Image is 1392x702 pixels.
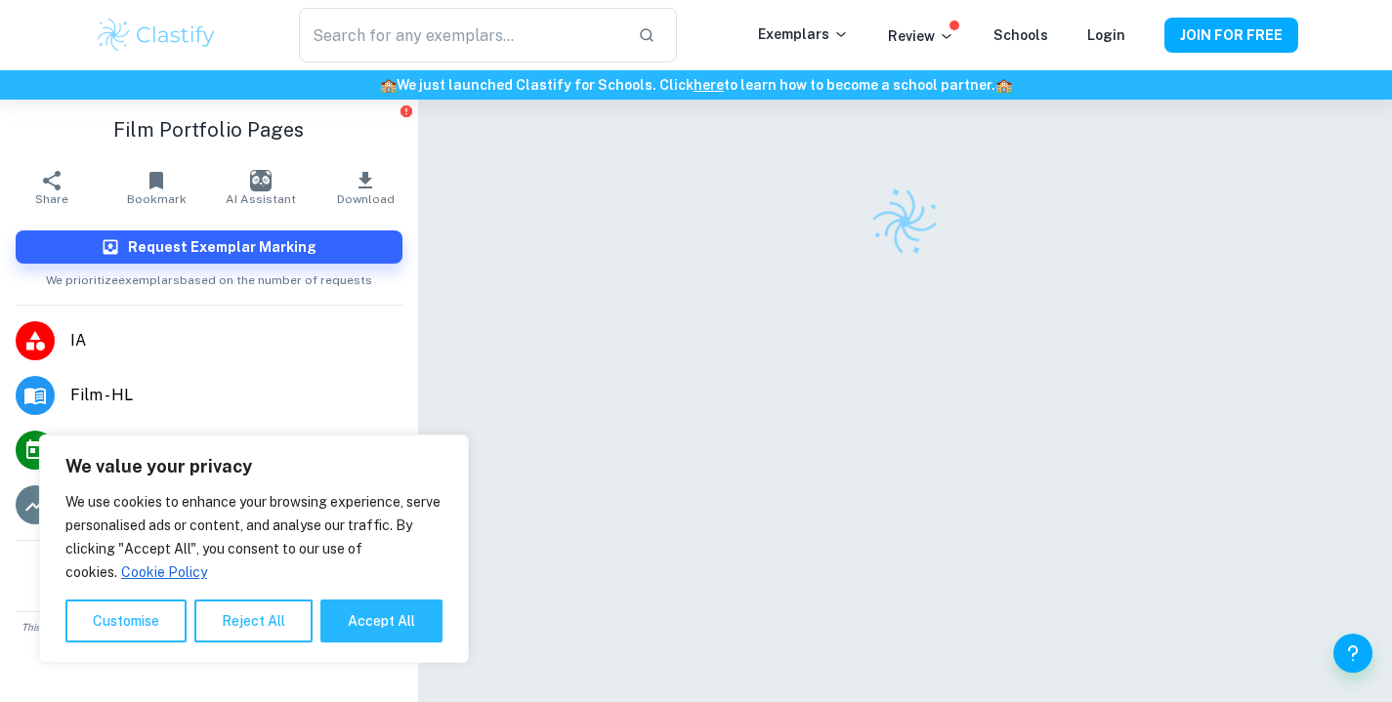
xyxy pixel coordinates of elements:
[209,160,314,215] button: AI Assistant
[127,192,187,206] span: Bookmark
[70,329,402,352] span: IA
[194,599,313,642] button: Reject All
[16,230,402,264] button: Request Exemplar Marking
[4,74,1388,96] h6: We just launched Clastify for Schools. Click to learn how to become a school partner.
[380,77,397,93] span: 🏫
[299,8,621,62] input: Search for any exemplars...
[758,23,849,45] p: Exemplars
[95,16,219,55] img: Clastify logo
[16,115,402,145] h1: Film Portfolio Pages
[314,160,418,215] button: Download
[8,620,410,649] span: This is an example of past student work. Do not copy or submit as your own. Use to understand the...
[694,77,724,93] a: here
[861,178,949,267] img: Clastify logo
[250,170,272,191] img: AI Assistant
[65,599,187,642] button: Customise
[105,160,209,215] button: Bookmark
[65,490,443,584] p: We use cookies to enhance your browsing experience, serve personalised ads or content, and analys...
[320,599,443,642] button: Accept All
[400,103,414,118] button: Report issue
[65,455,443,478] p: We value your privacy
[226,192,296,206] span: AI Assistant
[1333,634,1372,673] button: Help and Feedback
[888,25,954,47] p: Review
[128,236,316,258] h6: Request Exemplar Marking
[995,77,1012,93] span: 🏫
[993,27,1048,43] a: Schools
[46,264,372,289] span: We prioritize exemplars based on the number of requests
[39,434,469,663] div: We value your privacy
[1087,27,1125,43] a: Login
[337,192,395,206] span: Download
[35,192,68,206] span: Share
[70,384,402,407] span: Film - HL
[1164,18,1298,53] button: JOIN FOR FREE
[120,563,208,581] a: Cookie Policy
